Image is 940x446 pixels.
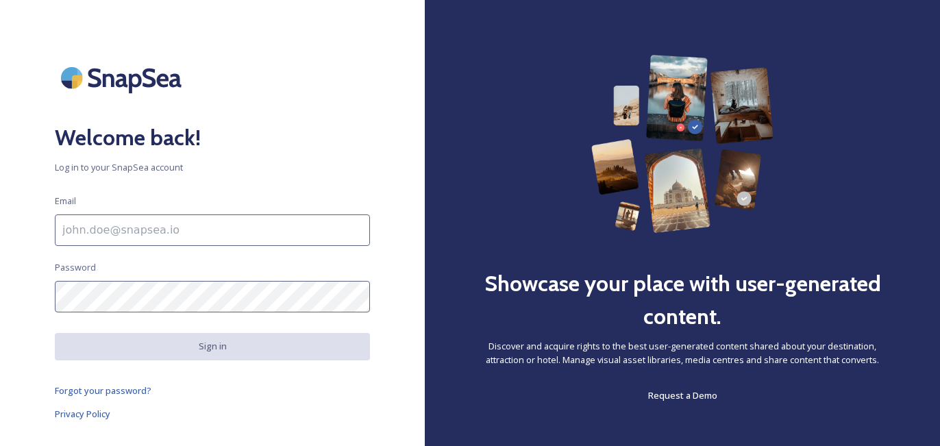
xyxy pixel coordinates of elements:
a: Privacy Policy [55,406,370,422]
h2: Welcome back! [55,121,370,154]
img: SnapSea Logo [55,55,192,101]
span: Forgot your password? [55,384,151,397]
span: Log in to your SnapSea account [55,161,370,174]
h2: Showcase your place with user-generated content. [480,267,885,333]
button: Sign in [55,333,370,360]
a: Request a Demo [648,387,717,404]
input: john.doe@snapsea.io [55,214,370,246]
span: Privacy Policy [55,408,110,420]
img: 63b42ca75bacad526042e722_Group%20154-p-800.png [591,55,774,233]
span: Email [55,195,76,208]
span: Password [55,261,96,274]
a: Forgot your password? [55,382,370,399]
span: Request a Demo [648,389,717,401]
span: Discover and acquire rights to the best user-generated content shared about your destination, att... [480,340,885,366]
